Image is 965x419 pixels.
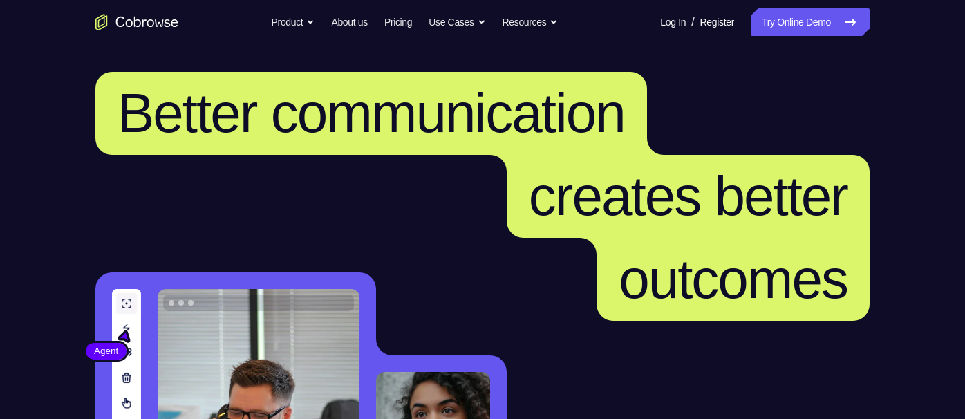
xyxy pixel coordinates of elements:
span: outcomes [619,248,847,310]
span: / [691,14,694,30]
button: Resources [503,8,559,36]
a: Try Online Demo [751,8,870,36]
a: About us [331,8,367,36]
a: Log In [660,8,686,36]
a: Register [700,8,734,36]
span: creates better [529,165,847,227]
span: Better communication [118,82,625,144]
span: Agent [86,344,127,358]
button: Product [272,8,315,36]
a: Pricing [384,8,412,36]
button: Use Cases [429,8,485,36]
a: Go to the home page [95,14,178,30]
